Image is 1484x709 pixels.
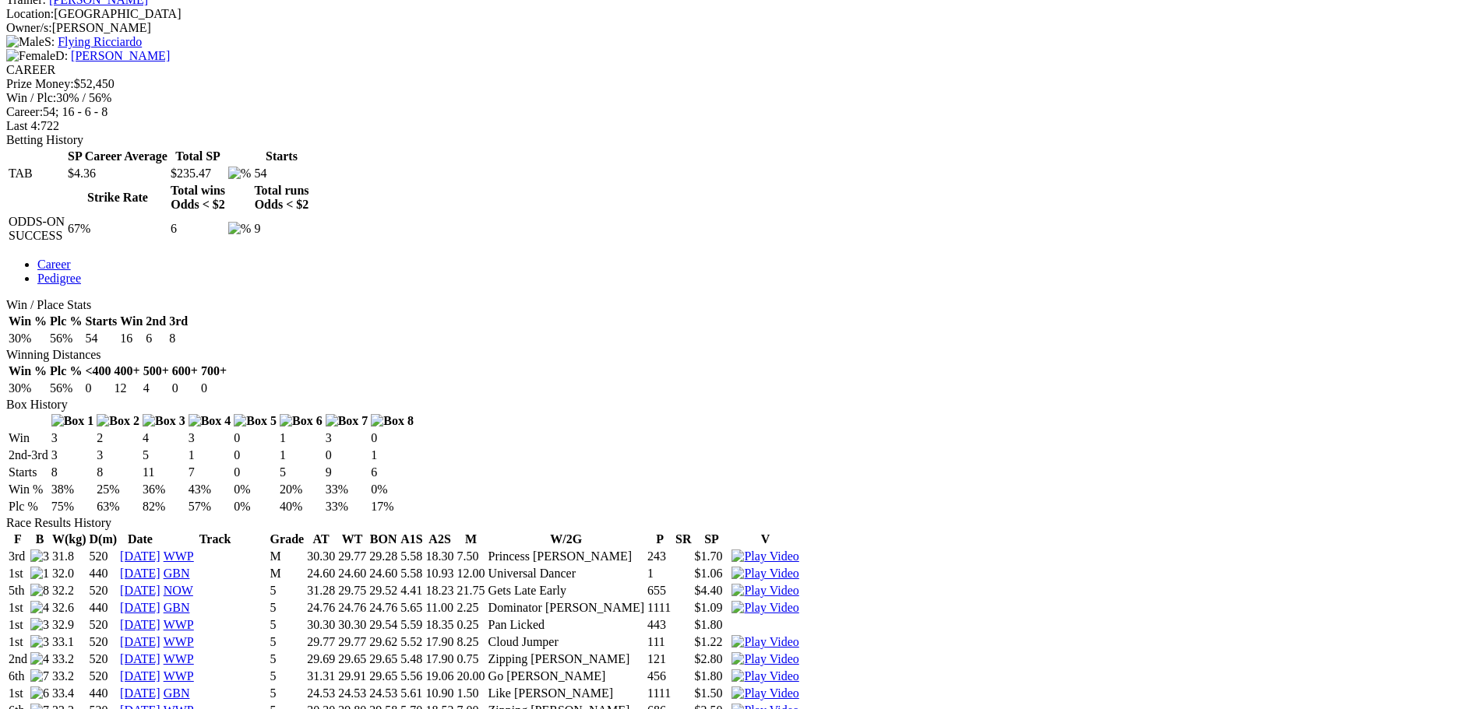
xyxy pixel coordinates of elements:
td: 33.2 [51,651,87,667]
a: Flying Ricciardo [58,35,142,48]
td: 82% [142,499,186,514]
td: 12.00 [456,566,486,581]
td: 1st [8,566,28,581]
td: 5 [279,465,323,480]
td: 3rd [8,549,28,564]
a: WWP [164,549,194,563]
td: 75% [51,499,95,514]
th: W/2G [488,532,645,547]
td: 6 [145,331,167,346]
th: WT [337,532,367,547]
img: 3 [30,618,49,632]
div: [GEOGRAPHIC_DATA] [6,7,1478,21]
td: 5 [270,686,305,701]
th: W(kg) [51,532,87,547]
td: 2nd [8,651,28,667]
td: 443 [647,617,673,633]
a: [DATE] [120,635,160,648]
td: $1.70 [693,549,729,564]
td: 5 [270,669,305,684]
td: 29.65 [368,669,398,684]
img: 3 [30,549,49,563]
td: M [270,566,305,581]
img: Play Video [731,652,798,666]
th: A1S [400,532,423,547]
a: [DATE] [120,669,160,683]
td: 20% [279,482,323,497]
img: 4 [30,652,49,666]
th: SR [675,532,692,547]
td: Plc % [8,499,49,514]
td: 1 [279,430,323,446]
a: View replay [731,686,798,700]
td: 17% [370,499,414,514]
img: Play Video [731,669,798,683]
td: 9 [253,214,309,244]
td: 18.35 [425,617,455,633]
a: [DATE] [120,618,160,631]
td: 20.00 [456,669,486,684]
img: Box 3 [143,414,185,428]
td: 8 [168,331,189,346]
td: Universal Dancer [488,566,645,581]
td: 456 [647,669,673,684]
th: Total SP [170,149,226,164]
td: 29.77 [337,634,367,650]
td: 33% [325,499,369,514]
div: Win / Place Stats [6,298,1478,312]
div: Betting History [6,133,1478,147]
td: 2 [96,430,140,446]
img: Box 5 [234,414,277,428]
img: Male [6,35,44,49]
a: WWP [164,669,194,683]
td: 3 [96,448,140,463]
a: [DATE] [120,686,160,700]
td: 4 [143,381,170,396]
td: 520 [89,651,118,667]
td: 1 [647,566,673,581]
td: 1st [8,617,28,633]
img: Box 8 [371,414,414,428]
td: 10.93 [425,566,455,581]
td: 21.75 [456,583,486,598]
a: [DATE] [120,567,160,580]
td: 57% [188,499,232,514]
img: Play Video [731,567,798,581]
td: 0% [233,499,277,514]
td: 5th [8,583,28,598]
th: Win % [8,363,48,379]
img: Play Video [731,584,798,598]
td: 4.41 [400,583,423,598]
th: AT [306,532,336,547]
img: 4 [30,601,49,615]
td: 520 [89,669,118,684]
td: 33.4 [51,686,87,701]
a: [DATE] [120,584,160,597]
a: View replay [731,549,798,563]
td: 29.77 [337,549,367,564]
td: 24.53 [337,686,367,701]
td: $235.47 [170,166,226,181]
img: Play Video [731,601,798,615]
td: 56% [49,381,83,396]
a: View replay [731,601,798,614]
td: 2.25 [456,600,486,616]
td: 32.9 [51,617,87,633]
td: 29.52 [368,583,398,598]
img: 6 [30,686,49,700]
td: 32.6 [51,600,87,616]
td: Win % [8,482,49,497]
td: 24.76 [306,600,336,616]
td: 33.2 [51,669,87,684]
th: Win [119,314,143,329]
td: 36% [142,482,186,497]
a: [DATE] [120,652,160,665]
td: 121 [647,651,673,667]
div: Race Results History [6,516,1478,530]
td: Princess [PERSON_NAME] [488,549,645,564]
div: CAREER [6,63,1478,77]
th: Date [119,532,161,547]
a: [DATE] [120,549,160,563]
td: 0.25 [456,617,486,633]
th: Starts [84,314,118,329]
